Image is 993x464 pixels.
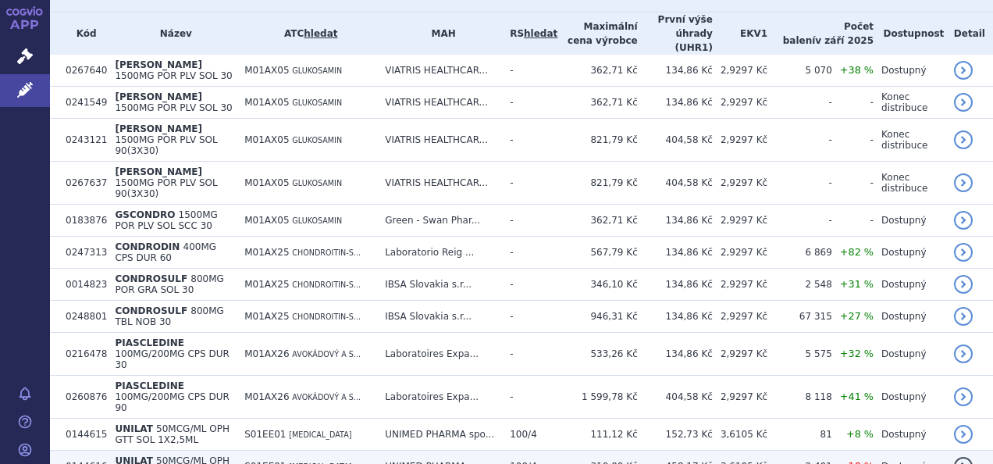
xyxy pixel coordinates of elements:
[377,12,502,55] th: MAH
[244,429,286,440] span: S01EE01
[244,65,289,76] span: M01AX05
[954,130,973,149] a: detail
[815,35,874,46] span: v září 2025
[115,273,223,295] span: 800MG POR GRA SOL 30
[832,162,874,205] td: -
[557,301,637,333] td: 946,31 Kč
[115,273,187,284] span: CONDROSULF
[115,177,217,199] span: 1500MG POR PLV SOL 90(3X30)
[767,87,832,119] td: -
[954,243,973,262] a: detail
[954,173,973,192] a: detail
[713,301,767,333] td: 2,9297 Kč
[954,307,973,326] a: detail
[832,205,874,237] td: -
[115,91,202,102] span: [PERSON_NAME]
[713,269,767,301] td: 2,9297 Kč
[292,393,361,402] span: AVOKÁDOVÝ A S...
[954,275,973,294] a: detail
[244,279,289,290] span: M01AX25
[713,205,767,237] td: 2,9297 Kč
[874,376,946,419] td: Dostupný
[502,269,557,301] td: -
[377,237,502,269] td: Laboratorio Reig ...
[237,12,377,55] th: ATC
[832,87,874,119] td: -
[58,376,107,419] td: 0260876
[58,205,107,237] td: 0183876
[638,376,713,419] td: 404,58 Kč
[557,237,637,269] td: 567,79 Kč
[954,425,973,444] a: detail
[289,430,351,439] span: [MEDICAL_DATA]
[502,333,557,376] td: -
[874,419,946,451] td: Dostupný
[874,55,946,87] td: Dostupný
[713,55,767,87] td: 2,9297 Kč
[58,87,107,119] td: 0241549
[115,423,230,445] span: 50MCG/ML OPH GTT SOL 1X2,5ML
[557,12,637,55] th: Maximální cena výrobce
[292,98,342,107] span: GLUKOSAMIN
[557,333,637,376] td: 533,26 Kč
[502,12,557,55] th: RS
[524,28,557,39] a: hledat
[115,305,187,316] span: CONDROSULF
[377,119,502,162] td: VIATRIS HEALTHCAR...
[115,348,229,370] span: 100MG/200MG CPS DUR 30
[115,209,175,220] span: GSCONDRO
[115,391,229,413] span: 100MG/200MG CPS DUR 90
[115,102,232,113] span: 1500MG POR PLV SOL 30
[292,350,361,359] span: AVOKÁDOVÝ A S...
[713,237,767,269] td: 2,9297 Kč
[115,337,184,348] span: PIASCLEDINE
[767,55,832,87] td: 5 070
[244,391,289,402] span: M01AX26
[115,241,216,263] span: 400MG CPS DUR 60
[304,28,337,39] a: hledat
[713,12,767,55] th: EKV1
[846,428,874,440] span: +8 %
[377,269,502,301] td: IBSA Slovakia s.r...
[377,333,502,376] td: Laboratoires Expa...
[713,162,767,205] td: 2,9297 Kč
[377,205,502,237] td: Green - Swan Phar...
[58,162,107,205] td: 0267637
[767,269,832,301] td: 2 548
[502,119,557,162] td: -
[244,177,289,188] span: M01AX05
[874,269,946,301] td: Dostupný
[115,59,202,70] span: [PERSON_NAME]
[638,55,713,87] td: 134,86 Kč
[244,97,289,108] span: M01AX05
[502,376,557,419] td: -
[767,12,874,55] th: Počet balení
[767,205,832,237] td: -
[713,376,767,419] td: 2,9297 Kč
[502,301,557,333] td: -
[58,12,107,55] th: Kód
[638,301,713,333] td: 134,86 Kč
[292,280,361,289] span: CHONDROITIN-S...
[244,348,289,359] span: M01AX26
[638,87,713,119] td: 134,86 Kč
[874,205,946,237] td: Dostupný
[58,419,107,451] td: 0144615
[115,305,223,327] span: 800MG TBL NOB 30
[115,123,202,134] span: [PERSON_NAME]
[713,419,767,451] td: 3,6105 Kč
[502,205,557,237] td: -
[107,12,237,55] th: Název
[767,419,832,451] td: 81
[874,301,946,333] td: Dostupný
[638,237,713,269] td: 134,86 Kč
[713,119,767,162] td: 2,9297 Kč
[954,61,973,80] a: detail
[638,419,713,451] td: 152,73 Kč
[557,269,637,301] td: 346,10 Kč
[292,216,342,225] span: GLUKOSAMIN
[954,93,973,112] a: detail
[377,376,502,419] td: Laboratoires Expa...
[874,162,946,205] td: Konec distribuce
[244,134,289,145] span: M01AX05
